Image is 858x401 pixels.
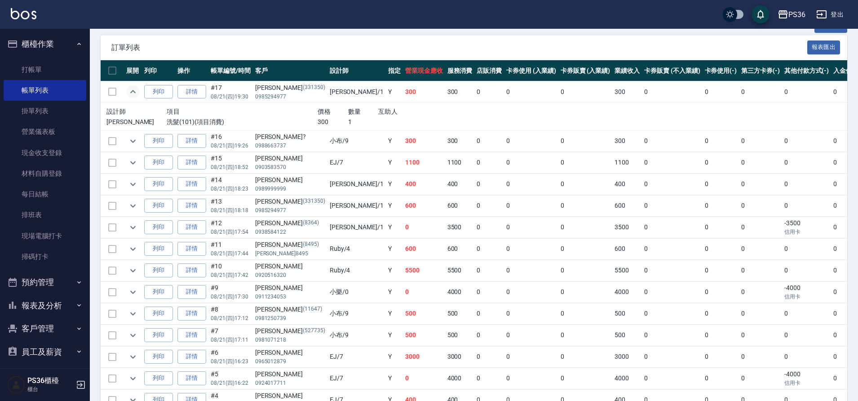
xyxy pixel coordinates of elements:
button: 報表匯出 [807,40,840,54]
a: 詳情 [177,328,206,342]
td: 0 [474,238,504,259]
button: 列印 [144,134,173,148]
button: expand row [126,372,140,385]
button: 登出 [813,6,847,23]
td: 0 [474,152,504,173]
td: #12 [208,217,253,238]
a: 現金收支登錄 [4,143,86,163]
th: 營業現金應收 [403,60,445,81]
td: 500 [612,325,642,346]
td: 600 [445,195,475,216]
td: 4000 [612,281,642,303]
button: expand row [126,307,140,321]
button: 列印 [144,242,173,256]
td: 0 [782,195,831,216]
td: Y [386,217,403,238]
td: 小樂 /0 [327,281,386,303]
td: 0 [782,81,831,102]
td: 500 [445,303,475,324]
img: Logo [11,8,36,19]
td: 0 [504,303,558,324]
td: 0 [782,130,831,151]
td: 0 [642,260,702,281]
td: 0 [403,217,445,238]
button: expand row [126,178,140,191]
td: 0 [642,325,702,346]
button: 預約管理 [4,271,86,294]
td: 3000 [612,346,642,367]
td: 0 [504,260,558,281]
td: 0 [504,217,558,238]
td: 0 [642,174,702,195]
td: 0 [703,130,739,151]
td: 0 [782,152,831,173]
td: #8 [208,303,253,324]
button: expand row [126,264,140,277]
td: 0 [782,325,831,346]
td: 0 [739,152,782,173]
button: 列印 [144,85,173,99]
div: [PERSON_NAME] [255,154,325,163]
p: (8495) [303,240,319,250]
td: 0 [504,346,558,367]
td: 0 [703,174,739,195]
a: 詳情 [177,350,206,364]
a: 詳情 [177,242,206,256]
td: #11 [208,238,253,259]
p: 08/21 (四) 17:44 [211,250,251,258]
td: 600 [612,195,642,216]
p: 0938584122 [255,228,325,236]
td: Ruby /4 [327,238,386,259]
td: 0 [474,325,504,346]
td: 0 [558,260,613,281]
td: 300 [445,130,475,151]
td: [PERSON_NAME] /1 [327,217,386,238]
td: [PERSON_NAME] /1 [327,195,386,216]
td: 0 [739,174,782,195]
th: 指定 [386,60,403,81]
td: 0 [474,195,504,216]
td: #16 [208,130,253,151]
td: 1100 [403,152,445,173]
td: 0 [642,281,702,303]
th: 服務消費 [445,60,475,81]
td: 小布 /9 [327,130,386,151]
a: 營業儀表板 [4,121,86,142]
a: 詳情 [177,263,206,277]
td: Y [386,346,403,367]
td: 0 [403,281,445,303]
th: 操作 [175,60,208,81]
button: expand row [126,242,140,256]
button: expand row [126,134,140,148]
div: [PERSON_NAME] [255,283,325,293]
td: 0 [504,152,558,173]
td: 0 [703,260,739,281]
span: 互助人 [378,108,398,115]
td: 0 [703,195,739,216]
span: 訂單列表 [111,43,807,52]
td: #10 [208,260,253,281]
button: PS36 [774,5,809,24]
p: 08/21 (四) 19:26 [211,142,251,150]
a: 報表匯出 [807,43,840,51]
th: 店販消費 [474,60,504,81]
td: [PERSON_NAME] /1 [327,81,386,102]
a: 打帳單 [4,59,86,80]
td: 0 [558,346,613,367]
h5: PS36櫃檯 [27,376,73,385]
td: 0 [739,130,782,151]
td: 0 [782,238,831,259]
a: 掛單列表 [4,101,86,121]
td: Y [386,130,403,151]
td: #17 [208,81,253,102]
button: expand row [126,199,140,213]
p: 0903583570 [255,163,325,171]
td: 0 [739,81,782,102]
td: 0 [703,81,739,102]
th: 第三方卡券(-) [739,60,782,81]
p: 0981250739 [255,314,325,322]
td: Y [386,303,403,324]
td: 0 [558,174,613,195]
td: #9 [208,281,253,303]
td: 0 [703,217,739,238]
